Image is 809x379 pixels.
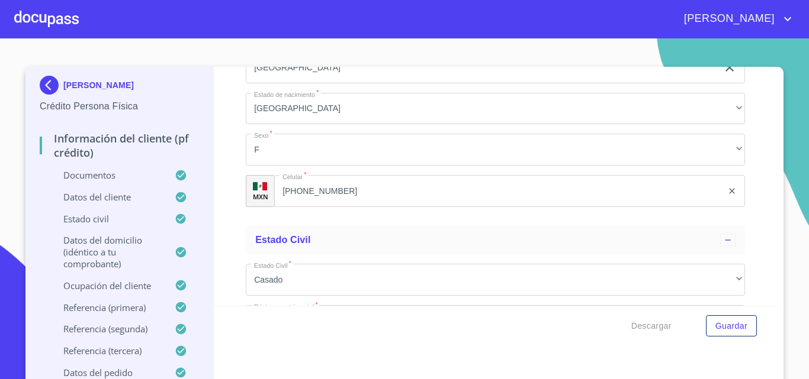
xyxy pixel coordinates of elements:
div: F [246,134,745,166]
div: Bienes Separados [246,305,745,337]
span: Estado Civil [255,235,310,245]
span: Descargar [631,319,672,333]
p: Ocupación del Cliente [40,280,175,291]
p: MXN [253,192,268,201]
button: Guardar [706,315,757,337]
button: Descargar [627,315,676,337]
p: Datos del pedido [40,367,175,378]
span: Guardar [715,319,747,333]
p: [PERSON_NAME] [63,80,134,90]
p: Referencia (segunda) [40,323,175,335]
button: clear input [723,60,737,74]
div: [PERSON_NAME] [40,76,199,99]
p: Estado Civil [40,213,175,225]
p: Referencia (primera) [40,302,175,313]
p: Datos del cliente [40,191,175,203]
button: clear input [727,186,737,196]
div: Casado [246,264,745,296]
p: Datos del domicilio (idéntico a tu comprobante) [40,234,175,270]
p: Información del cliente (PF crédito) [40,131,199,160]
span: [PERSON_NAME] [675,9,781,28]
img: Docupass spot blue [40,76,63,95]
img: R93DlvwvvjP9fbrDwZeCRYBHk45OWMq+AAOlFVsxT89f82nwPLnD58IP7+ANJEaWYhP0Tx8kkA0WlQMPQsAAgwAOmBj20AXj6... [253,182,267,190]
p: Crédito Persona Física [40,99,199,114]
div: Estado Civil [246,226,745,254]
div: [GEOGRAPHIC_DATA] [246,93,745,125]
button: account of current user [675,9,795,28]
p: Referencia (tercera) [40,345,175,357]
p: Documentos [40,169,175,181]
